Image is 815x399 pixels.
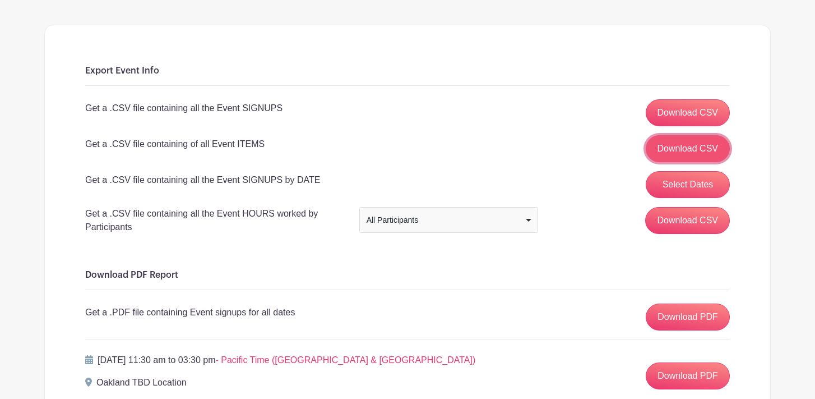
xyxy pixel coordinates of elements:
a: Download CSV [646,99,730,126]
a: Download PDF [646,363,730,389]
div: All Participants [367,214,524,226]
a: Download CSV [646,135,730,162]
p: Get a .PDF file containing Event signups for all dates [85,306,295,319]
input: Download CSV [645,207,730,234]
p: Oakland TBD Location [96,376,187,389]
p: Get a .CSV file containing all the Event SIGNUPS [85,102,283,115]
p: [DATE] 11:30 am to 03:30 pm [98,354,475,367]
h6: Download PDF Report [85,270,730,281]
h6: Export Event Info [85,66,730,76]
button: Select Dates [646,171,730,198]
a: Download PDF [646,304,730,331]
p: Get a .CSV file containing of all Event ITEMS [85,137,265,151]
span: - Pacific Time ([GEOGRAPHIC_DATA] & [GEOGRAPHIC_DATA]) [215,355,475,365]
p: Get a .CSV file containing all the Event HOURS worked by Participants [85,207,346,234]
p: Get a .CSV file containing all the Event SIGNUPS by DATE [85,173,320,187]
